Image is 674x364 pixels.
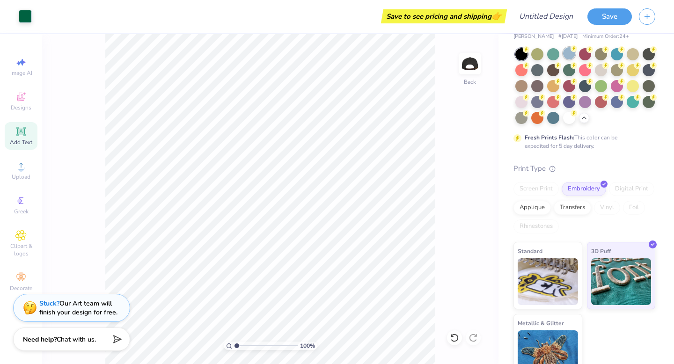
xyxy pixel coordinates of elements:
span: Designs [11,104,31,111]
span: [PERSON_NAME] [513,33,554,41]
div: Applique [513,201,551,215]
strong: Need help? [23,335,57,344]
div: Vinyl [594,201,620,215]
span: 3D Puff [591,246,611,256]
div: Transfers [554,201,591,215]
div: Rhinestones [513,219,559,233]
div: Print Type [513,163,655,174]
span: Add Text [10,138,32,146]
div: This color can be expedited for 5 day delivery. [525,133,640,150]
span: Metallic & Glitter [518,318,564,328]
span: # [DATE] [558,33,578,41]
span: Greek [14,208,29,215]
span: Clipart & logos [5,242,37,257]
div: Save to see pricing and shipping [383,9,505,23]
div: Foil [623,201,645,215]
strong: Fresh Prints Flash: [525,134,574,141]
span: Decorate [10,284,32,292]
img: 3D Puff [591,258,652,305]
div: Digital Print [609,182,654,196]
img: Standard [518,258,578,305]
div: Embroidery [562,182,606,196]
button: Save [587,8,632,25]
span: Upload [12,173,30,181]
div: Back [464,78,476,86]
span: 👉 [491,10,502,22]
span: Standard [518,246,542,256]
span: Image AI [10,69,32,77]
div: Screen Print [513,182,559,196]
span: 100 % [300,342,315,350]
img: Back [461,54,479,73]
input: Untitled Design [512,7,580,26]
strong: Stuck? [39,299,59,308]
div: Our Art team will finish your design for free. [39,299,117,317]
span: Chat with us. [57,335,96,344]
span: Minimum Order: 24 + [582,33,629,41]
